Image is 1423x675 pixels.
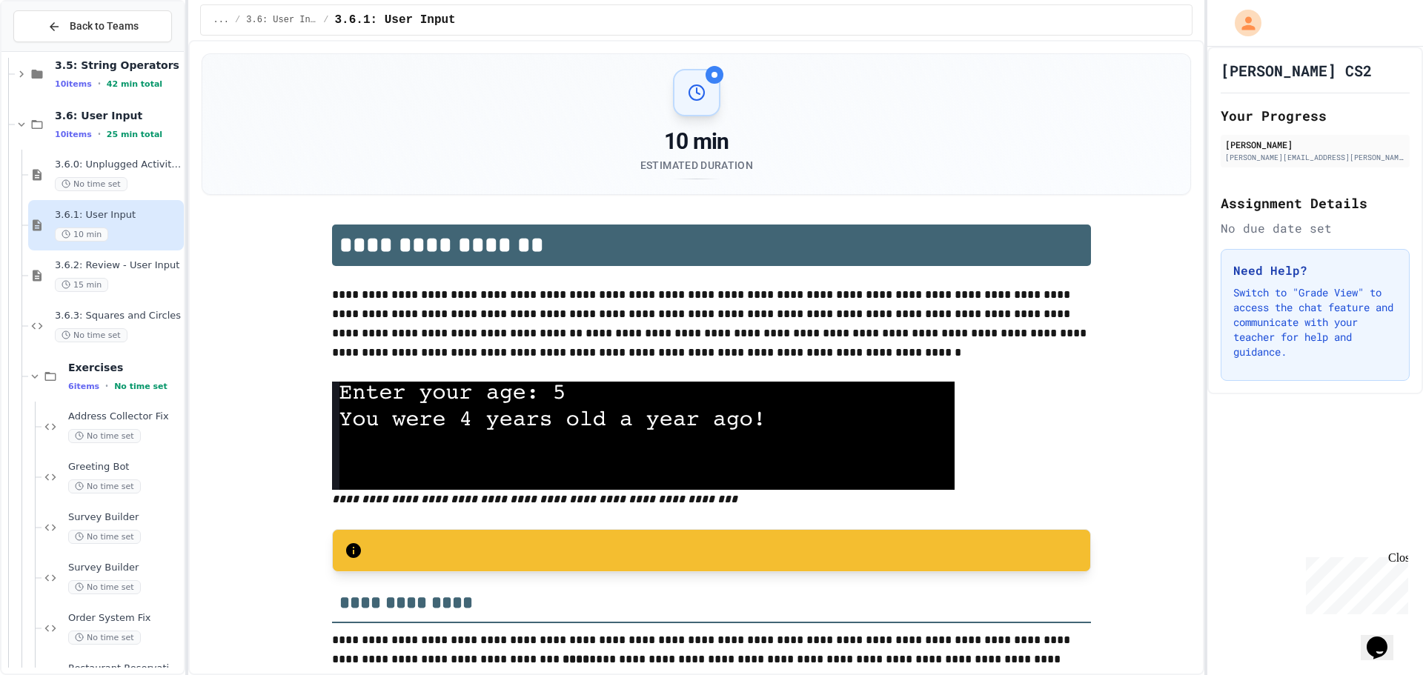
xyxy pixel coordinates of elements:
span: Exercises [68,361,181,374]
div: No due date set [1221,219,1410,237]
p: Switch to "Grade View" to access the chat feature and communicate with your teacher for help and ... [1233,285,1397,359]
span: No time set [55,328,127,342]
div: [PERSON_NAME] [1225,138,1405,151]
iframe: chat widget [1300,551,1408,614]
div: My Account [1219,6,1265,40]
span: 3.6.1: User Input [55,209,181,222]
span: Greeting Bot [68,461,181,473]
h2: Assignment Details [1221,193,1410,213]
h1: [PERSON_NAME] CS2 [1221,60,1372,81]
span: 10 items [55,79,92,89]
span: 15 min [55,278,108,292]
span: 10 min [55,227,108,242]
span: 3.6: User Input [55,109,181,122]
span: • [105,380,108,392]
span: • [98,128,101,140]
span: No time set [68,479,141,493]
span: Survey Builder [68,511,181,524]
span: 6 items [68,382,99,391]
span: Back to Teams [70,19,139,34]
span: • [98,78,101,90]
span: / [323,14,328,26]
span: Order System Fix [68,612,181,625]
span: No time set [68,580,141,594]
span: 3.6.1: User Input [334,11,455,29]
span: No time set [114,382,167,391]
div: Estimated Duration [640,158,753,173]
span: 10 items [55,130,92,139]
div: 10 min [640,128,753,155]
span: No time set [68,631,141,645]
div: Chat with us now!Close [6,6,102,94]
span: No time set [55,177,127,191]
span: 42 min total [107,79,162,89]
span: 3.6.2: Review - User Input [55,259,181,272]
span: Survey Builder [68,562,181,574]
span: No time set [68,530,141,544]
span: 3.5: String Operators [55,59,181,72]
span: 3.6.3: Squares and Circles [55,310,181,322]
button: Back to Teams [13,10,172,42]
span: Address Collector Fix [68,410,181,423]
h3: Need Help? [1233,262,1397,279]
span: ... [213,14,229,26]
h2: Your Progress [1221,105,1410,126]
span: / [235,14,240,26]
span: 3.6.0: Unplugged Activity - User Input [55,159,181,171]
span: 3.6: User Input [246,14,317,26]
div: [PERSON_NAME][EMAIL_ADDRESS][PERSON_NAME][DOMAIN_NAME] [1225,152,1405,163]
span: No time set [68,429,141,443]
span: Restaurant Reservation System [68,662,181,675]
span: 25 min total [107,130,162,139]
iframe: chat widget [1361,616,1408,660]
